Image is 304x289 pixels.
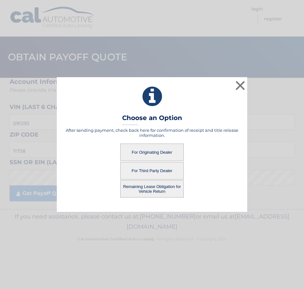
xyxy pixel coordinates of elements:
h3: Choose an Option [122,114,182,125]
button: × [234,79,247,92]
button: Remaining Lease Obligation for Vehicle Return [120,180,184,198]
button: For Third Party Dealer [120,162,184,179]
button: For Originating Dealer [120,144,184,161]
h5: After sending payment, check back here for confirmation of receipt and title release information. [65,128,239,138]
